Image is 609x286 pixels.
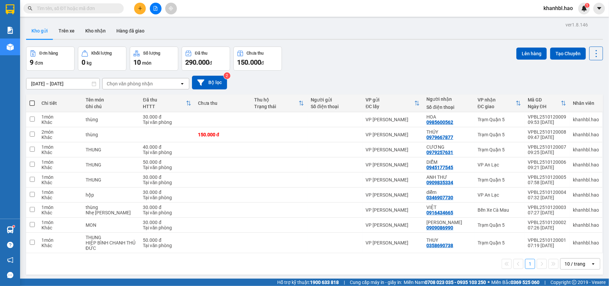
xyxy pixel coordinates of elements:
[426,210,453,215] div: 0916434665
[404,279,486,286] span: Miền Nam
[255,104,299,109] div: Trạng thái
[143,159,191,165] div: 50.000 đ
[41,210,79,215] div: Khác
[130,47,178,71] button: Số lượng10món
[41,165,79,170] div: Khác
[143,174,191,180] div: 30.000 đ
[573,222,599,228] div: khanhbl.hao
[488,281,490,284] span: ⚪️
[7,226,14,233] img: warehouse-icon
[426,180,453,185] div: 0909835334
[41,135,79,140] div: Khác
[524,94,570,112] th: Toggle SortBy
[82,58,85,66] span: 0
[86,162,136,167] div: THUNG
[426,220,471,225] div: VŨ HÙNG
[478,162,521,167] div: VP An Lạc
[251,94,308,112] th: Toggle SortBy
[41,243,79,248] div: Khác
[478,117,521,122] div: Trạm Quận 5
[525,259,535,269] button: 1
[366,132,420,137] div: VP [PERSON_NAME]
[478,147,521,152] div: Trạm Quận 5
[593,3,605,14] button: caret-down
[143,220,191,225] div: 30.000 đ
[140,94,195,112] th: Toggle SortBy
[41,150,79,155] div: Khác
[143,190,191,195] div: 30.000 đ
[86,97,136,102] div: Tên món
[478,177,521,183] div: Trạm Quận 5
[26,23,53,39] button: Kho gửi
[528,237,566,243] div: VPBL2510120001
[165,3,177,14] button: aim
[142,60,151,66] span: món
[478,222,521,228] div: Trạm Quận 5
[573,147,599,152] div: khanhbl.hao
[528,190,566,195] div: VPBL2510120004
[78,47,126,71] button: Khối lượng0kg
[478,240,521,245] div: Trạm Quận 5
[366,162,420,167] div: VP [PERSON_NAME]
[86,240,136,251] div: HIỆP BÌNH CHANH THỦ ĐỨC
[35,60,43,66] span: đơn
[426,104,471,110] div: Số điện thoại
[30,58,33,66] span: 9
[237,58,261,66] span: 150.000
[572,280,577,285] span: copyright
[478,207,521,213] div: Bến Xe Cà Mau
[366,207,420,213] div: VP [PERSON_NAME]
[426,237,471,243] div: THUY
[581,5,587,11] img: icon-new-feature
[528,220,566,225] div: VPBL2510120002
[363,94,423,112] th: Toggle SortBy
[573,132,599,137] div: khanhbl.hao
[180,81,185,86] svg: open
[366,117,420,122] div: VP [PERSON_NAME]
[143,97,186,102] div: Đã thu
[478,104,516,109] div: ĐC giao
[87,60,92,66] span: kg
[528,165,566,170] div: 09:21 [DATE]
[143,104,186,109] div: HTTT
[573,192,599,198] div: khanhbl.hao
[8,49,117,60] b: GỬI : VP [PERSON_NAME]
[7,44,14,51] img: warehouse-icon
[366,104,415,109] div: ĐC lấy
[143,120,191,125] div: Tại văn phòng
[26,78,99,89] input: Select a date range.
[528,120,566,125] div: 09:53 [DATE]
[426,120,453,125] div: 0985600562
[528,129,566,135] div: VPBL2510120008
[426,205,471,210] div: VIỆT
[528,97,561,102] div: Mã GD
[528,180,566,185] div: 07:58 [DATE]
[143,195,191,200] div: Tại văn phòng
[586,3,588,8] span: 1
[28,6,32,11] span: search
[134,3,146,14] button: plus
[143,51,160,56] div: Số lượng
[528,135,566,140] div: 09:47 [DATE]
[41,100,79,106] div: Chi tiết
[143,243,191,248] div: Tại văn phòng
[426,144,471,150] div: CƯƠNG
[491,279,539,286] span: Miền Bắc
[143,180,191,185] div: Tại văn phòng
[169,6,173,11] span: aim
[41,120,79,125] div: Khác
[6,4,14,14] img: logo-vxr
[80,23,111,39] button: Kho nhận
[198,100,248,106] div: Chưa thu
[573,100,599,106] div: Nhân viên
[573,240,599,245] div: khanhbl.hao
[247,51,264,56] div: Chưa thu
[310,280,339,285] strong: 1900 633 818
[41,180,79,185] div: Khác
[63,16,280,25] li: 26 Phó Cơ Điều, Phường 12
[566,21,588,28] div: ver 1.8.146
[153,6,158,11] span: file-add
[596,5,602,11] span: caret-down
[311,104,359,109] div: Số điện thoại
[86,205,136,210] div: thùng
